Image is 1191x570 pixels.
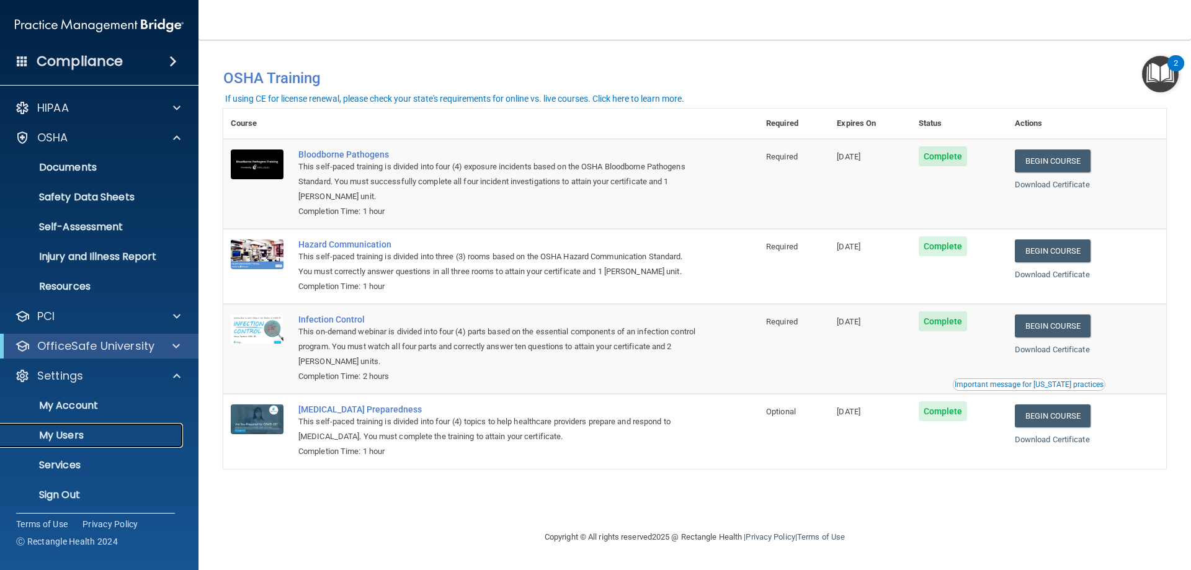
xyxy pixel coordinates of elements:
[1015,149,1091,172] a: Begin Course
[37,100,69,115] p: HIPAA
[223,92,686,105] button: If using CE for license renewal, please check your state's requirements for online vs. live cours...
[298,414,697,444] div: This self-paced training is divided into four (4) topics to help healthcare providers prepare and...
[837,407,860,416] span: [DATE]
[1015,435,1090,444] a: Download Certificate
[766,242,798,251] span: Required
[15,100,181,115] a: HIPAA
[766,152,798,161] span: Required
[746,532,795,541] a: Privacy Policy
[8,221,177,233] p: Self-Assessment
[83,518,138,530] a: Privacy Policy
[16,535,118,548] span: Ⓒ Rectangle Health 2024
[837,152,860,161] span: [DATE]
[766,407,796,416] span: Optional
[298,314,697,324] a: Infection Control
[8,191,177,203] p: Safety Data Sheets
[837,317,860,326] span: [DATE]
[953,378,1105,391] button: Read this if you are a dental practitioner in the state of CA
[1015,404,1091,427] a: Begin Course
[1015,345,1090,354] a: Download Certificate
[919,311,968,331] span: Complete
[1015,180,1090,189] a: Download Certificate
[16,518,68,530] a: Terms of Use
[298,369,697,384] div: Completion Time: 2 hours
[298,149,697,159] a: Bloodborne Pathogens
[1142,56,1179,92] button: Open Resource Center, 2 new notifications
[8,161,177,174] p: Documents
[37,368,83,383] p: Settings
[37,53,123,70] h4: Compliance
[8,399,177,412] p: My Account
[1129,484,1176,532] iframe: Drift Widget Chat Controller
[298,279,697,294] div: Completion Time: 1 hour
[766,317,798,326] span: Required
[298,444,697,459] div: Completion Time: 1 hour
[919,401,968,421] span: Complete
[298,324,697,369] div: This on-demand webinar is divided into four (4) parts based on the essential components of an inf...
[1015,314,1091,337] a: Begin Course
[298,249,697,279] div: This self-paced training is divided into three (3) rooms based on the OSHA Hazard Communication S...
[37,339,154,354] p: OfficeSafe University
[919,146,968,166] span: Complete
[829,109,911,139] th: Expires On
[911,109,1007,139] th: Status
[37,130,68,145] p: OSHA
[8,459,177,471] p: Services
[8,429,177,442] p: My Users
[1015,239,1091,262] a: Begin Course
[298,159,697,204] div: This self-paced training is divided into four (4) exposure incidents based on the OSHA Bloodborne...
[955,381,1104,388] div: Important message for [US_STATE] practices
[298,239,697,249] a: Hazard Communication
[298,204,697,219] div: Completion Time: 1 hour
[15,130,181,145] a: OSHA
[15,13,184,38] img: PMB logo
[8,280,177,293] p: Resources
[223,109,291,139] th: Course
[223,69,1166,87] h4: OSHA Training
[1174,63,1178,79] div: 2
[37,309,55,324] p: PCI
[225,94,684,103] div: If using CE for license renewal, please check your state's requirements for online vs. live cours...
[797,532,845,541] a: Terms of Use
[837,242,860,251] span: [DATE]
[759,109,829,139] th: Required
[1015,270,1090,279] a: Download Certificate
[919,236,968,256] span: Complete
[298,404,697,414] a: [MEDICAL_DATA] Preparedness
[15,309,181,324] a: PCI
[15,339,180,354] a: OfficeSafe University
[468,517,921,557] div: Copyright © All rights reserved 2025 @ Rectangle Health | |
[8,251,177,263] p: Injury and Illness Report
[1007,109,1166,139] th: Actions
[8,489,177,501] p: Sign Out
[15,368,181,383] a: Settings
